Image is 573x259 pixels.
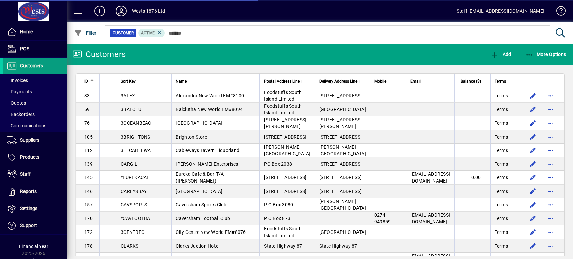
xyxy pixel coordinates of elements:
a: Suppliers [3,132,67,149]
span: Clarks Juction Hotel [176,243,219,249]
span: [PERSON_NAME][GEOGRAPHIC_DATA] [319,144,366,156]
span: [GEOGRAPHIC_DATA] [319,107,366,112]
span: Foodstuffs South Island Limited [264,226,302,238]
span: Terms [495,229,508,236]
span: 3CENTREC [121,229,144,235]
span: Filter [74,30,97,36]
span: State Highway 87 [264,243,302,249]
span: [PERSON_NAME][GEOGRAPHIC_DATA] [264,144,311,156]
button: Edit [528,159,538,169]
span: Customers [20,63,43,68]
span: 157 [84,202,93,207]
span: Eureka Cafe & Bar T/A ([PERSON_NAME]) [176,171,224,184]
span: Name [176,77,187,85]
div: Staff [EMAIL_ADDRESS][DOMAIN_NAME] [457,6,544,16]
span: Settings [20,206,37,211]
span: [STREET_ADDRESS][PERSON_NAME] [264,117,306,129]
span: Reports [20,189,37,194]
button: More options [545,172,556,183]
span: [STREET_ADDRESS] [319,134,362,140]
span: Alexandra New World FM#8100 [176,93,244,98]
button: More options [545,132,556,142]
button: Edit [528,241,538,251]
button: Edit [528,227,538,238]
a: Support [3,217,67,234]
span: 3LLCABLEWA [121,148,151,153]
span: Terms [495,120,508,126]
button: Edit [528,90,538,101]
span: Quotes [7,100,26,106]
span: [STREET_ADDRESS] [264,189,306,194]
span: Terms [495,134,508,140]
span: Cableways Tavern Liquorland [176,148,239,153]
a: Backorders [3,109,67,120]
button: Edit [528,132,538,142]
span: Suppliers [20,137,39,143]
span: Delivery Address Line 1 [319,77,361,85]
span: Postal Address Line 1 [264,77,303,85]
span: Foodstuffs South Island Limited [264,103,302,115]
span: Mobile [374,77,386,85]
button: Profile [110,5,132,17]
button: More options [545,241,556,251]
span: [GEOGRAPHIC_DATA] [176,120,222,126]
button: Edit [528,199,538,210]
span: Backorders [7,112,35,117]
mat-chip: Activation Status: Active [138,29,165,37]
button: More options [545,104,556,115]
a: Products [3,149,67,166]
span: Terms [495,92,508,99]
span: [GEOGRAPHIC_DATA] [319,229,366,235]
span: 145 [84,175,93,180]
span: [STREET_ADDRESS] [264,134,306,140]
span: Brighton Store [176,134,207,140]
a: Staff [3,166,67,183]
span: P O Box 873 [264,216,290,221]
span: 146 [84,189,93,194]
span: CAVSPORTS [121,202,147,207]
button: More options [545,186,556,197]
span: City Centre New World FM#8076 [176,229,246,235]
span: Caversham Football Club [176,216,230,221]
span: Terms [495,161,508,167]
span: Terms [495,147,508,154]
button: Edit [528,186,538,197]
span: Staff [20,171,31,177]
span: Invoices [7,77,28,83]
span: 172 [84,229,93,235]
span: Terms [495,77,506,85]
span: Terms [495,243,508,249]
span: Payments [7,89,32,94]
span: Products [20,154,39,160]
span: 0274 949859 [374,212,391,224]
span: Terms [495,188,508,195]
span: [STREET_ADDRESS] [319,161,362,167]
button: More options [545,227,556,238]
button: More options [545,199,556,210]
span: Add [491,52,511,57]
span: PO Box 2038 [264,161,292,167]
span: CAREYSBAY [121,189,147,194]
span: Balclutha New World FM#8094 [176,107,243,112]
span: More Options [525,52,566,57]
button: Edit [528,213,538,224]
a: Home [3,23,67,40]
a: Communications [3,120,67,132]
button: Edit [528,104,538,115]
span: Active [141,31,155,35]
span: 178 [84,243,93,249]
a: POS [3,41,67,57]
span: Home [20,29,33,34]
span: Support [20,223,37,228]
a: Invoices [3,74,67,86]
span: [STREET_ADDRESS] [319,93,362,98]
span: 112 [84,148,93,153]
td: 0.00 [454,171,490,185]
a: Quotes [3,97,67,109]
span: 76 [84,120,90,126]
span: 170 [84,216,93,221]
div: Email [410,77,450,85]
a: Settings [3,200,67,217]
span: Terms [495,174,508,181]
div: Name [176,77,255,85]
